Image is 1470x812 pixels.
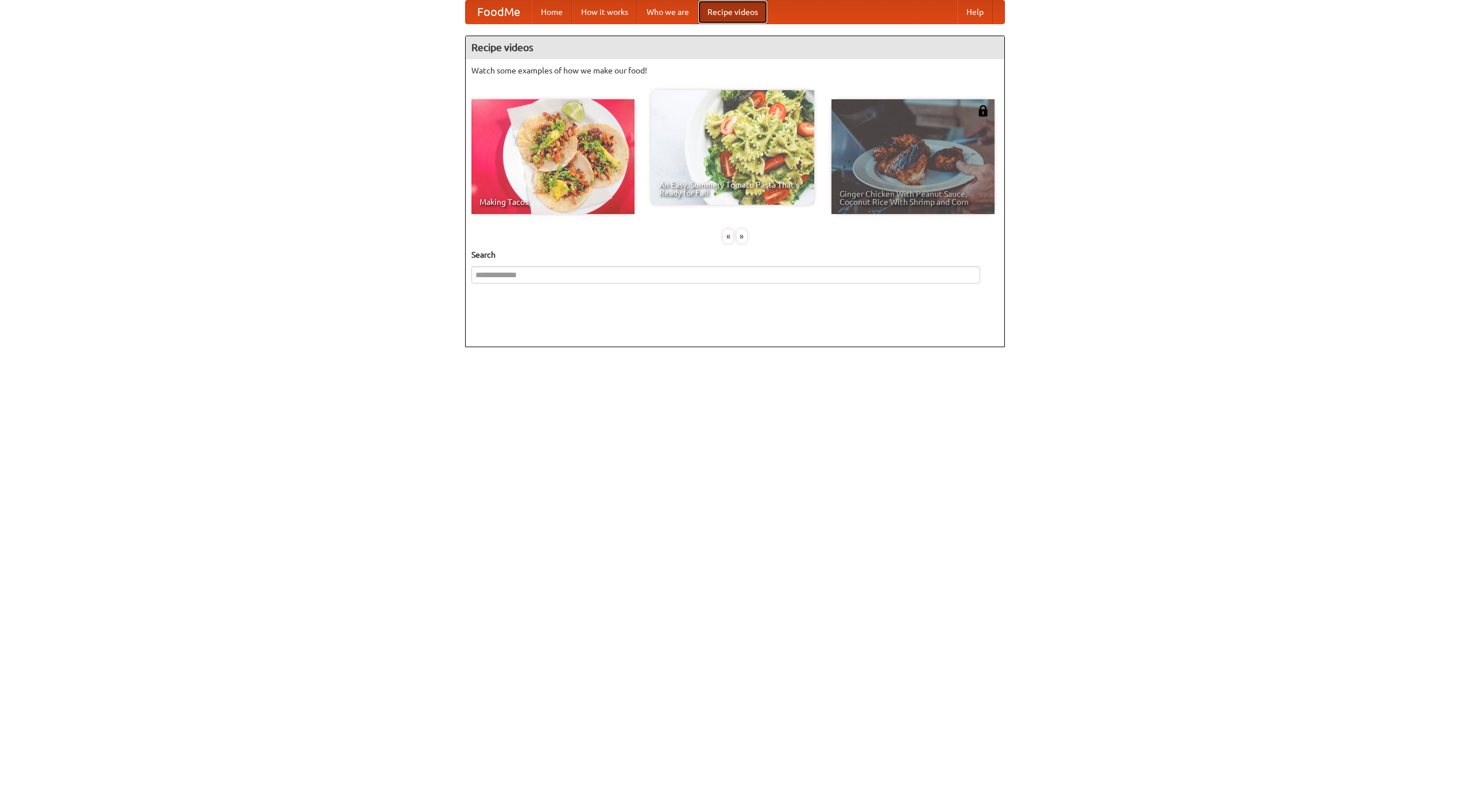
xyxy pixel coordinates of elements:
h4: Recipe videos [466,36,1004,59]
a: An Easy, Summery Tomato Pasta That's Ready for Fall [651,90,814,205]
a: Who we are [637,1,698,24]
a: Making Tacos [471,99,635,214]
span: An Easy, Summery Tomato Pasta That's Ready for Fall [659,181,806,197]
a: Recipe videos [698,1,767,24]
h5: Search [471,249,999,261]
div: » [737,229,747,243]
p: Watch some examples of how we make our food! [471,65,999,76]
a: FoodMe [466,1,532,24]
a: How it works [572,1,637,24]
span: Making Tacos [479,198,626,206]
img: 483408.png [977,105,989,116]
a: Help [957,1,993,24]
a: Home [532,1,572,24]
div: « [723,229,733,243]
